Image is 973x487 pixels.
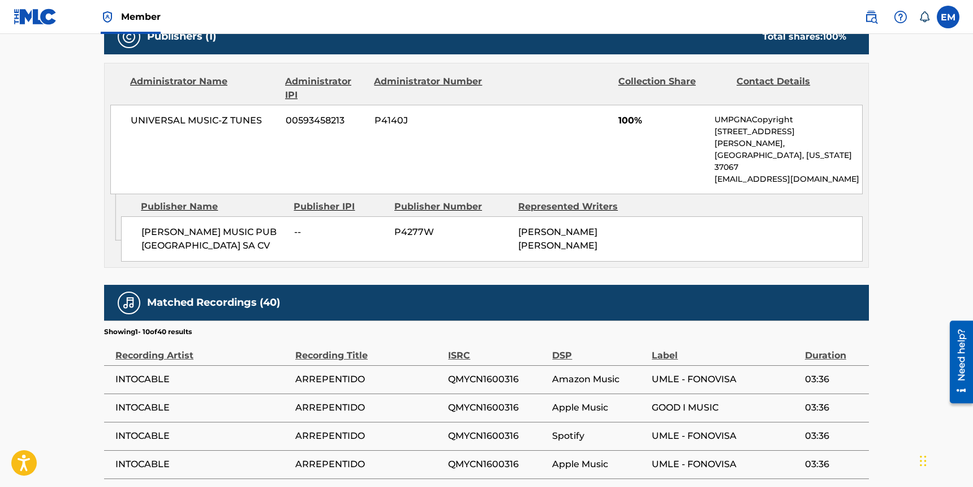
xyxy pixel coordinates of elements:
div: Publisher Name [141,200,285,213]
img: help [894,10,907,24]
span: Member [121,10,161,23]
span: INTOCABLE [115,458,290,471]
span: ARREPENTIDO [295,458,442,471]
div: Collection Share [618,75,728,102]
span: UMLE - FONOVISA [652,458,799,471]
div: Administrator Number [374,75,484,102]
div: Publisher Number [394,200,510,213]
span: 03:36 [805,458,863,471]
p: Showing 1 - 10 of 40 results [104,327,192,337]
span: 03:36 [805,401,863,415]
div: User Menu [937,6,959,28]
iframe: Resource Center [941,317,973,408]
span: QMYCN1600316 [448,429,546,443]
span: INTOCABLE [115,401,290,415]
h5: Matched Recordings (40) [147,296,280,309]
iframe: Chat Widget [916,433,973,487]
h5: Publishers (1) [147,30,216,43]
div: ISRC [448,337,546,362]
div: Contact Details [737,75,846,102]
div: Total shares: [763,30,846,44]
span: Apple Music [552,458,646,471]
span: [PERSON_NAME] MUSIC PUB [GEOGRAPHIC_DATA] SA CV [141,225,286,253]
span: Spotify [552,429,646,443]
span: UMLE - FONOVISA [652,429,799,443]
span: 100% [618,114,706,127]
span: INTOCABLE [115,373,290,386]
p: UMPGNACopyright [714,114,862,126]
img: search [864,10,878,24]
span: UNIVERSAL MUSIC-Z TUNES [131,114,277,127]
div: Notifications [919,11,930,23]
div: Recording Artist [115,337,290,362]
img: MLC Logo [14,8,57,25]
span: INTOCABLE [115,429,290,443]
span: P4140J [374,114,484,127]
div: Duration [805,337,863,362]
p: [EMAIL_ADDRESS][DOMAIN_NAME] [714,173,862,185]
span: 03:36 [805,373,863,386]
div: Represented Writers [518,200,634,213]
div: Label [652,337,799,362]
span: [PERSON_NAME] [PERSON_NAME] [518,227,597,251]
span: -- [294,225,386,239]
div: DSP [552,337,646,362]
span: ARREPENTIDO [295,401,442,415]
span: QMYCN1600316 [448,458,546,471]
div: Administrator Name [130,75,277,102]
span: ARREPENTIDO [295,429,442,443]
div: Administrator IPI [285,75,365,102]
span: Amazon Music [552,373,646,386]
a: Public Search [860,6,882,28]
span: ARREPENTIDO [295,373,442,386]
div: Recording Title [295,337,442,362]
span: QMYCN1600316 [448,373,546,386]
span: 03:36 [805,429,863,443]
span: 00593458213 [286,114,366,127]
img: Publishers [122,30,136,44]
span: UMLE - FONOVISA [652,373,799,386]
div: Publisher IPI [294,200,386,213]
img: Matched Recordings [122,296,136,310]
div: Help [889,6,912,28]
div: Drag [920,444,927,478]
span: P4277W [394,225,510,239]
p: [STREET_ADDRESS][PERSON_NAME], [714,126,862,149]
span: Apple Music [552,401,646,415]
span: QMYCN1600316 [448,401,546,415]
span: 100 % [823,31,846,42]
span: GOOD I MUSIC [652,401,799,415]
img: Top Rightsholder [101,10,114,24]
p: [GEOGRAPHIC_DATA], [US_STATE] 37067 [714,149,862,173]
